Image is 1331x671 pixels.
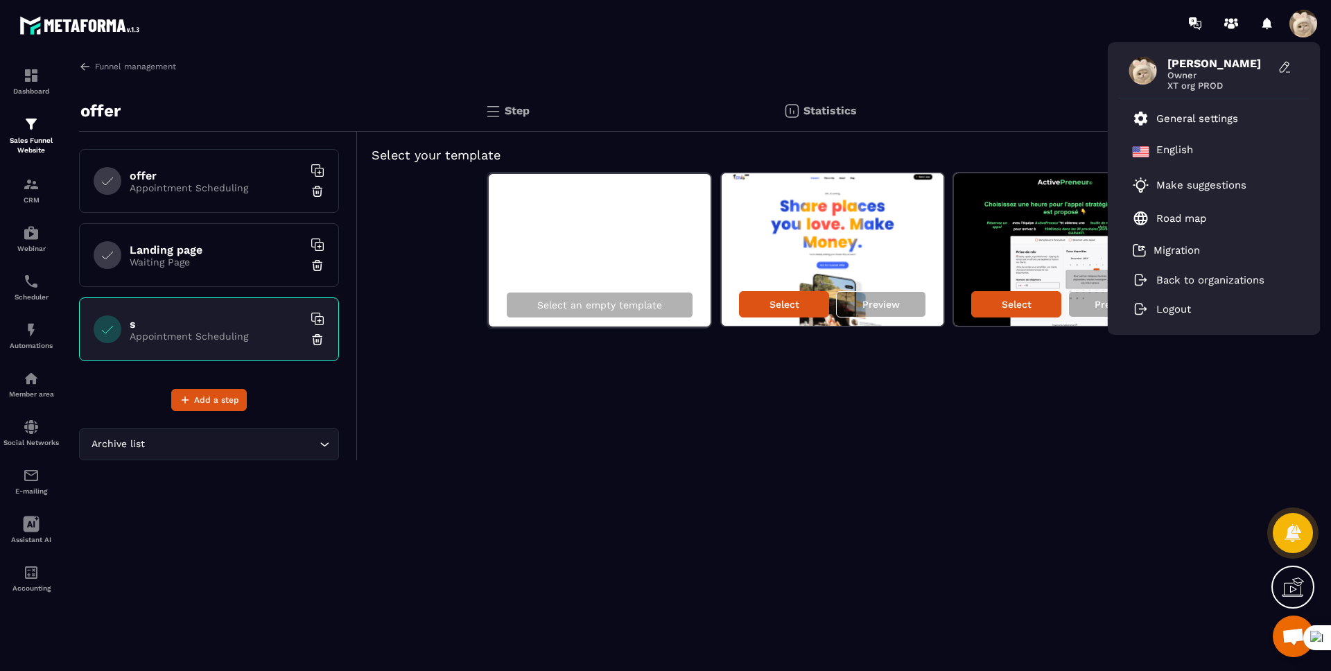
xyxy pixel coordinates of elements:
h6: s [130,317,303,331]
img: formation [23,176,40,193]
p: offer [80,97,121,125]
span: Owner [1167,70,1271,80]
img: arrow [79,60,92,73]
span: Add a step [194,393,239,407]
a: Assistant AI [3,505,59,554]
img: scheduler [23,273,40,290]
span: [PERSON_NAME] [1167,57,1271,70]
h5: Select your template [372,146,1289,165]
img: image [954,173,1176,326]
p: Appointment Scheduling [130,331,303,342]
a: formationformationDashboard [3,57,59,105]
a: accountantaccountantAccounting [3,554,59,602]
p: Automations [3,342,59,349]
input: Search for option [148,437,316,452]
img: accountant [23,564,40,581]
h6: offer [130,169,303,182]
p: Select [769,299,799,310]
img: trash [311,259,324,272]
p: Scheduler [3,293,59,301]
p: Dashboard [3,87,59,95]
p: Preview [1095,299,1132,310]
p: CRM [3,196,59,204]
img: email [23,467,40,484]
p: Select [1002,299,1032,310]
a: Back to organizations [1133,274,1264,286]
a: Road map [1133,210,1206,227]
p: Road map [1156,212,1206,225]
a: Funnel management [79,60,176,73]
img: formation [23,67,40,84]
p: Step [505,104,530,117]
p: Accounting [3,584,59,592]
a: social-networksocial-networkSocial Networks [3,408,59,457]
img: stats.20deebd0.svg [783,103,800,119]
p: Webinar [3,245,59,252]
p: Select an empty template [537,299,662,311]
p: Assistant AI [3,536,59,543]
a: automationsautomationsAutomations [3,311,59,360]
p: Social Networks [3,439,59,446]
p: English [1156,143,1193,160]
img: bars.0d591741.svg [485,103,501,119]
a: General settings [1133,110,1238,127]
span: XT org PROD [1167,80,1271,91]
img: image [722,173,943,326]
h6: Landing page [130,243,303,256]
p: Sales Funnel Website [3,136,59,155]
a: formationformationCRM [3,166,59,214]
img: trash [311,184,324,198]
p: Back to organizations [1156,274,1264,286]
img: social-network [23,419,40,435]
a: schedulerschedulerScheduler [3,263,59,311]
button: Add a step [171,389,247,411]
p: Migration [1154,244,1200,256]
a: Make suggestions [1133,177,1278,193]
img: logo [19,12,144,38]
div: Mở cuộc trò chuyện [1273,616,1314,657]
p: Logout [1156,303,1191,315]
a: automationsautomationsMember area [3,360,59,408]
p: E-mailing [3,487,59,495]
p: General settings [1156,112,1238,125]
img: automations [23,370,40,387]
div: Search for option [79,428,339,460]
span: Archive list [88,437,148,452]
a: Migration [1133,243,1200,257]
img: automations [23,225,40,241]
p: Make suggestions [1156,179,1246,191]
p: Preview [862,299,900,310]
img: trash [311,333,324,347]
p: Statistics [803,104,857,117]
p: Member area [3,390,59,398]
img: formation [23,116,40,132]
a: formationformationSales Funnel Website [3,105,59,166]
a: automationsautomationsWebinar [3,214,59,263]
a: emailemailE-mailing [3,457,59,505]
img: automations [23,322,40,338]
p: Waiting Page [130,256,303,268]
p: Appointment Scheduling [130,182,303,193]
